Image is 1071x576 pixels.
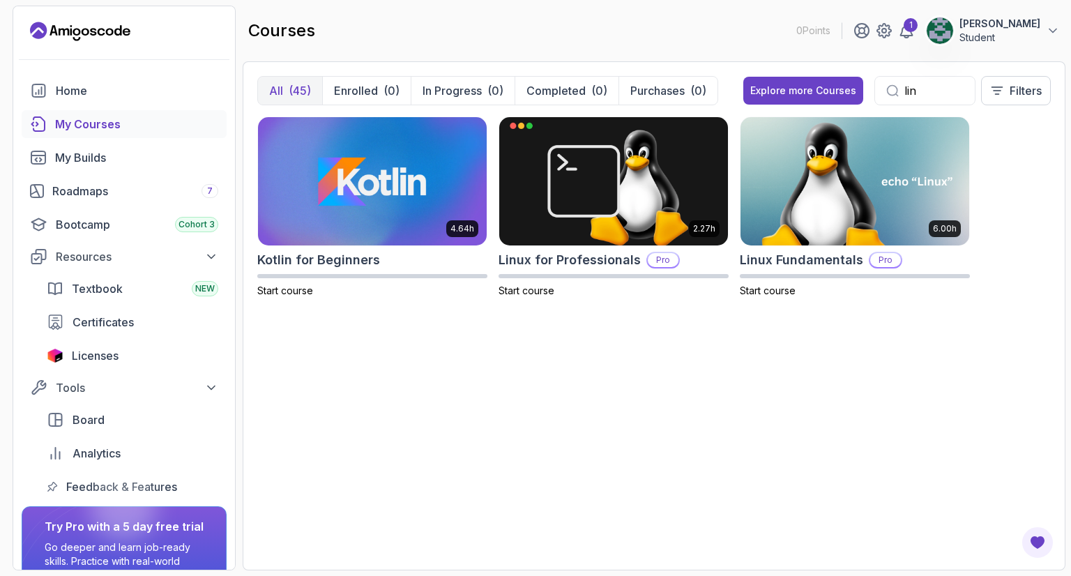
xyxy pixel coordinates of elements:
a: feedback [38,473,227,501]
p: In Progress [423,82,482,99]
a: home [22,77,227,105]
a: roadmaps [22,177,227,205]
p: Purchases [630,82,685,99]
button: In Progress(0) [411,77,515,105]
span: Start course [740,285,796,296]
p: 0 Points [796,24,830,38]
p: All [269,82,283,99]
span: Certificates [73,314,134,331]
div: 1 [904,18,918,32]
div: Explore more Courses [750,84,856,98]
div: (0) [591,82,607,99]
p: 4.64h [450,223,474,234]
a: 1 [898,22,915,39]
p: Student [959,31,1040,45]
button: Filters [981,76,1051,105]
h2: courses [248,20,315,42]
span: Board [73,411,105,428]
img: user profile image [927,17,953,44]
button: Enrolled(0) [322,77,411,105]
div: Resources [56,248,218,265]
p: Enrolled [334,82,378,99]
a: builds [22,144,227,172]
h2: Kotlin for Beginners [257,250,380,270]
p: Completed [526,82,586,99]
div: Bootcamp [56,216,218,233]
div: (0) [383,82,400,99]
img: Kotlin for Beginners card [258,117,487,245]
button: Open Feedback Button [1021,526,1054,559]
button: Completed(0) [515,77,618,105]
span: Start course [499,285,554,296]
h2: Linux for Professionals [499,250,641,270]
p: 2.27h [693,223,715,234]
img: Linux for Professionals card [499,117,728,245]
div: Roadmaps [52,183,218,199]
button: Purchases(0) [618,77,717,105]
p: 6.00h [933,223,957,234]
h2: Linux Fundamentals [740,250,863,270]
p: Pro [648,253,678,267]
div: Tools [56,379,218,396]
p: Pro [870,253,901,267]
button: user profile image[PERSON_NAME]Student [926,17,1060,45]
a: courses [22,110,227,138]
span: Textbook [72,280,123,297]
div: (45) [289,82,311,99]
a: certificates [38,308,227,336]
img: jetbrains icon [47,349,63,363]
input: Search... [904,82,964,99]
a: bootcamp [22,211,227,238]
span: Analytics [73,445,121,462]
a: licenses [38,342,227,370]
p: Filters [1010,82,1042,99]
span: Feedback & Features [66,478,177,495]
button: Resources [22,244,227,269]
div: Home [56,82,218,99]
button: Explore more Courses [743,77,863,105]
div: (0) [487,82,503,99]
a: board [38,406,227,434]
span: 7 [207,185,213,197]
div: My Courses [55,116,218,132]
div: (0) [690,82,706,99]
button: Tools [22,375,227,400]
p: [PERSON_NAME] [959,17,1040,31]
a: analytics [38,439,227,467]
img: Linux Fundamentals card [740,117,969,245]
span: Licenses [72,347,119,364]
button: All(45) [258,77,322,105]
a: Landing page [30,20,130,43]
div: My Builds [55,149,218,166]
span: NEW [195,283,215,294]
span: Cohort 3 [178,219,215,230]
span: Start course [257,285,313,296]
a: textbook [38,275,227,303]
